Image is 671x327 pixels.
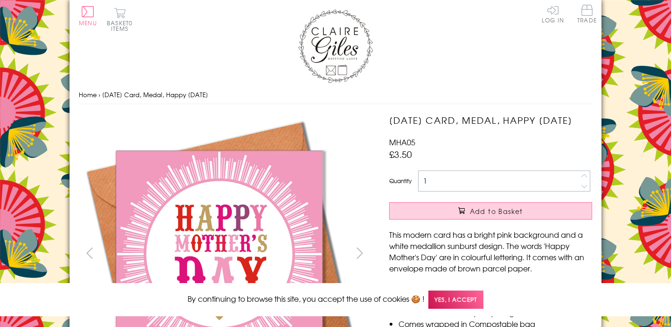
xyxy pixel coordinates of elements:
[577,5,597,23] span: Trade
[349,242,370,263] button: next
[111,19,133,33] span: 0 items
[389,177,412,185] label: Quantity
[428,291,483,309] span: Yes, I accept
[79,19,97,27] span: Menu
[107,7,133,31] button: Basket0 items
[79,242,100,263] button: prev
[542,5,564,23] a: Log In
[102,90,208,99] span: [DATE] Card, Medal, Happy [DATE]
[389,148,412,161] span: £3.50
[389,136,415,148] span: MHA05
[79,90,97,99] a: Home
[298,9,373,83] img: Claire Giles Greetings Cards
[98,90,100,99] span: ›
[577,5,597,25] a: Trade
[470,206,523,216] span: Add to Basket
[389,202,592,220] button: Add to Basket
[79,6,97,26] button: Menu
[389,229,592,274] p: This modern card has a bright pink background and a white medallion sunburst design. The words 'H...
[389,114,592,127] h1: [DATE] Card, Medal, Happy [DATE]
[79,85,592,105] nav: breadcrumbs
